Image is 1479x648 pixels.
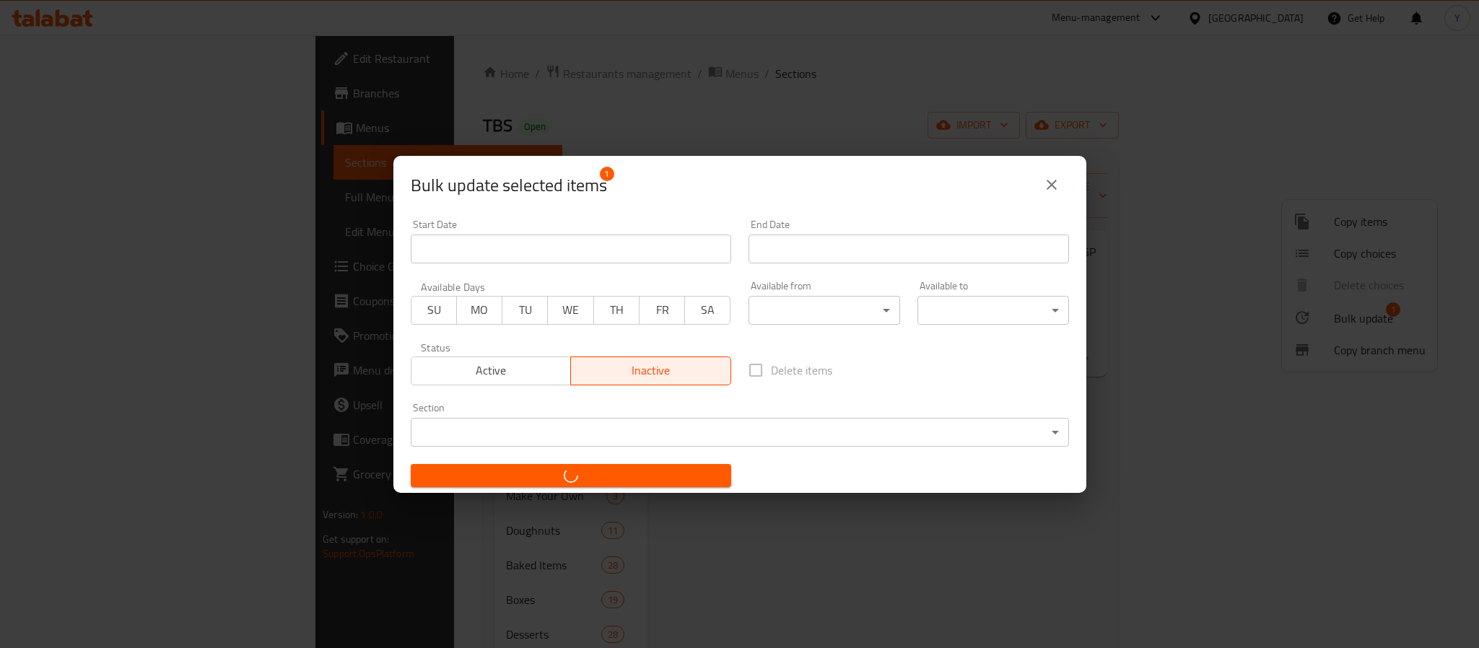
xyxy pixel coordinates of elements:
span: SU [417,299,451,320]
button: Inactive [570,356,731,385]
button: MO [456,296,502,325]
button: WE [547,296,593,325]
span: TU [508,299,542,320]
div: ​ [749,296,900,325]
span: Selected items count [411,174,607,197]
span: Active [417,360,566,381]
button: SA [684,296,730,325]
span: WE [554,299,588,320]
div: ​ [411,418,1069,447]
button: FR [639,296,685,325]
span: TH [600,299,634,320]
span: SA [691,299,725,320]
button: TH [593,296,640,325]
button: SU [411,296,457,325]
span: 1 [600,167,614,181]
div: ​ [917,296,1069,325]
button: TU [502,296,548,325]
button: Active [411,356,572,385]
span: Inactive [577,360,725,381]
span: Delete items [771,362,832,379]
span: FR [645,299,679,320]
button: close [1034,167,1069,202]
span: MO [463,299,497,320]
